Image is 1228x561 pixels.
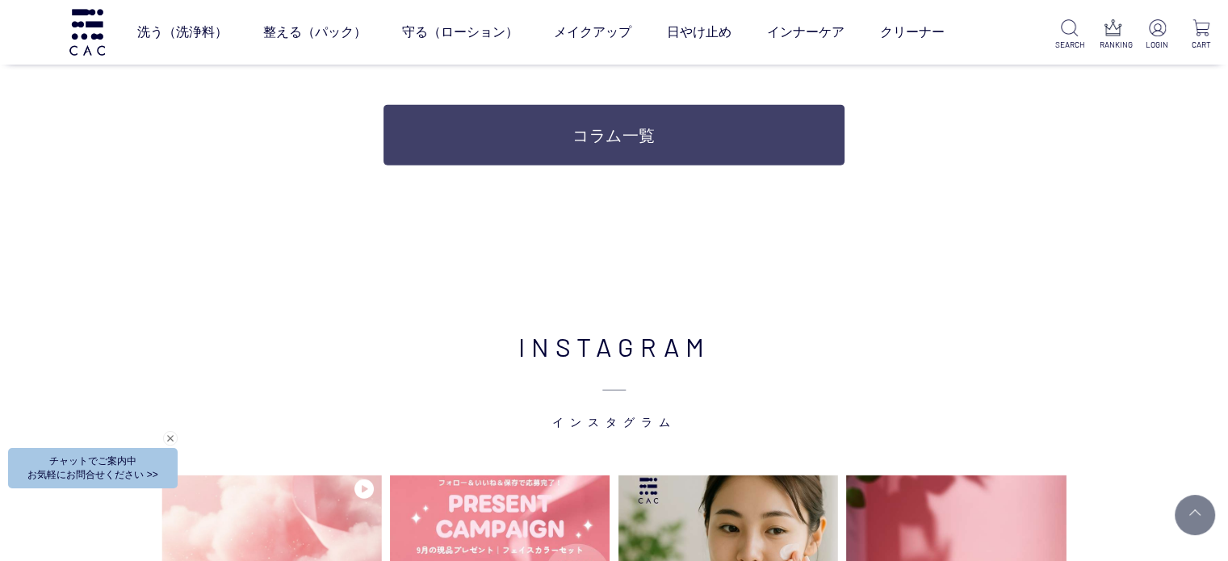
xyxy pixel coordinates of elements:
a: SEARCH [1055,19,1083,51]
a: 洗う（洗浄料） [137,10,228,55]
a: クリーナー [880,10,945,55]
img: logo [67,9,107,55]
a: 日やけ止め [667,10,731,55]
p: RANKING [1100,39,1128,51]
span: インスタグラム [153,366,1075,430]
a: LOGIN [1143,19,1171,51]
a: 守る（ローション） [402,10,518,55]
a: RANKING [1100,19,1128,51]
a: CART [1187,19,1215,51]
h2: INSTAGRAM [153,327,1075,430]
a: メイクアップ [554,10,631,55]
p: CART [1187,39,1215,51]
p: SEARCH [1055,39,1083,51]
a: インナーケア [767,10,845,55]
a: 整える（パック） [263,10,367,55]
a: コラム一覧 [383,105,844,165]
p: LOGIN [1143,39,1171,51]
